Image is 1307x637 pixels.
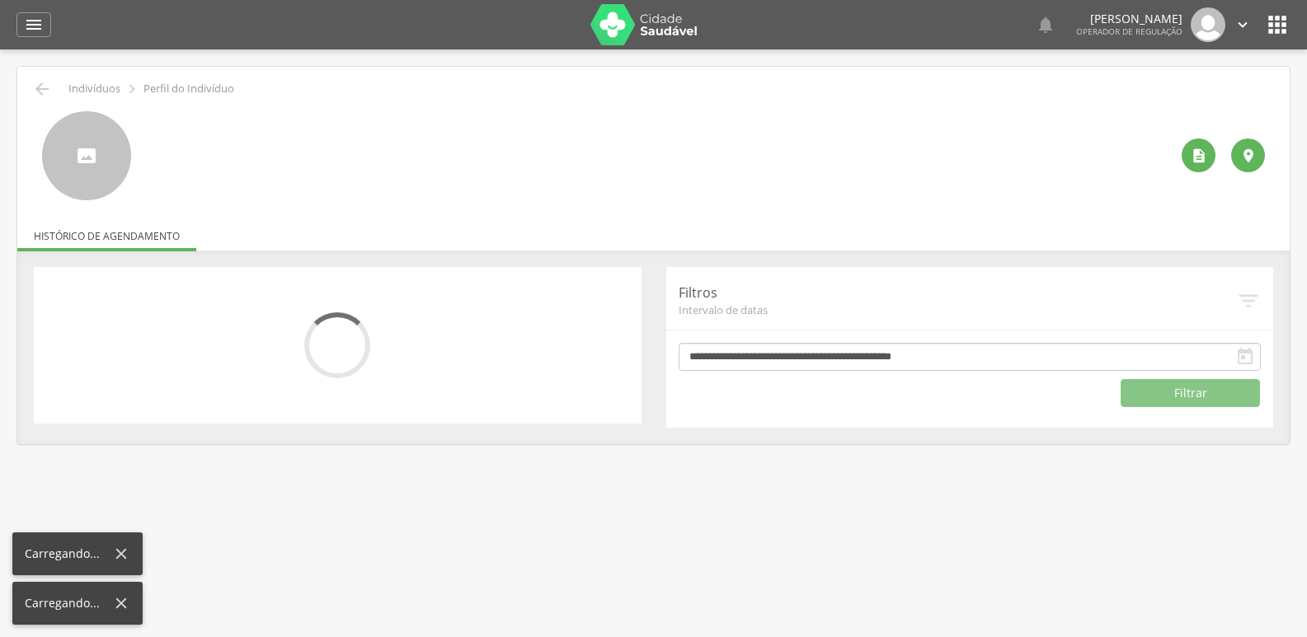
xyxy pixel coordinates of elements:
button: Filtrar [1121,379,1260,407]
i:  [1236,288,1261,313]
span: Operador de regulação [1076,26,1182,37]
p: Perfil do Indivíduo [143,82,234,96]
span: Intervalo de datas [679,302,1237,317]
a:  [16,12,51,37]
i:  [1191,148,1207,164]
div: Localização [1231,138,1265,172]
p: Indivíduos [68,82,120,96]
div: Ver histórico de cadastramento [1182,138,1215,172]
div: Carregando... [25,595,112,611]
p: [PERSON_NAME] [1076,13,1182,25]
i:  [1234,16,1252,34]
p: Filtros [679,283,1237,302]
i:  [1036,15,1055,35]
i:  [1235,347,1255,367]
i:  [1264,12,1291,38]
i:  [123,80,141,98]
div: Carregando... [25,546,112,562]
i:  [1240,148,1257,164]
i:  [24,15,44,35]
a:  [1234,7,1252,42]
i: Voltar [32,79,52,99]
a:  [1036,7,1055,42]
